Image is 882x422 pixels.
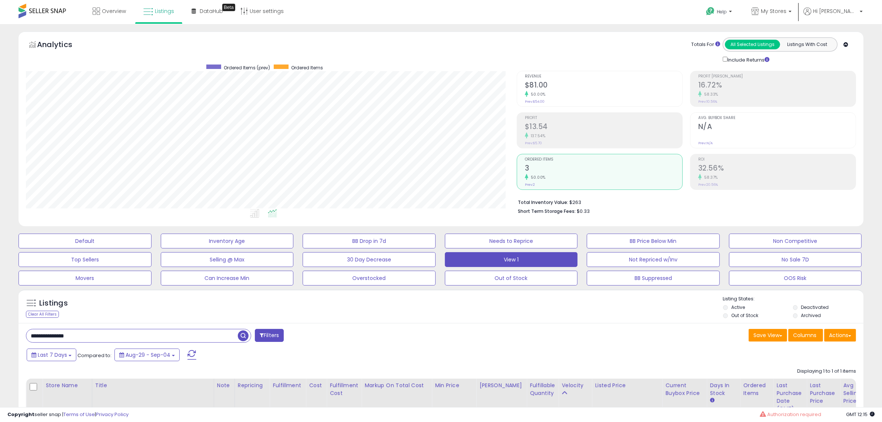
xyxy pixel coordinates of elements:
button: Non Competitive [729,234,862,248]
button: Not Repriced w/Inv [587,252,720,267]
a: Terms of Use [63,411,95,418]
div: Min Price [435,382,473,389]
span: My Stores [761,7,786,15]
small: Prev: 10.56% [698,99,717,104]
button: 30 Day Decrease [303,252,436,267]
button: Save View [749,329,787,342]
span: Columns [793,332,816,339]
strong: Copyright [7,411,34,418]
button: Aug-29 - Sep-04 [114,349,180,361]
span: DataHub [200,7,223,15]
div: Days In Stock [710,382,737,397]
div: Fulfillable Quantity [530,382,555,397]
div: Last Purchase Price [810,382,837,405]
div: Store Name [46,382,89,389]
span: Ordered Items [525,158,682,162]
span: Avg. Buybox Share [698,116,856,120]
div: Fulfillment Cost [330,382,358,397]
div: Ordered Items [743,382,770,397]
span: Ordered Items [291,65,323,71]
a: Help [700,1,739,24]
p: Listing States: [723,296,863,303]
label: Out of Stock [731,312,758,319]
div: Markup on Total Cost [365,382,429,389]
small: Prev: $5.70 [525,141,542,145]
span: Hi [PERSON_NAME] [813,7,858,15]
h5: Listings [39,298,68,309]
span: ROI [698,158,856,162]
button: Columns [788,329,823,342]
button: No Sale 7D [729,252,862,267]
span: Help [717,9,727,15]
div: Note [217,382,232,389]
div: Include Returns [717,55,778,63]
li: $263 [518,197,851,206]
label: Archived [801,312,821,319]
h2: 16.72% [698,81,856,91]
span: Overview [102,7,126,15]
span: Compared to: [77,352,112,359]
i: Get Help [706,7,715,16]
div: Tooltip anchor [222,4,235,11]
th: The percentage added to the cost of goods (COGS) that forms the calculator for Min & Max prices. [362,379,432,416]
span: Last 7 Days [38,351,67,359]
small: 50.00% [528,92,546,97]
span: $0.33 [577,208,590,215]
button: OOS Risk [729,271,862,286]
button: Inventory Age [161,234,294,248]
div: Totals For [691,41,720,48]
small: Prev: N/A [698,141,713,145]
button: Needs to Reprice [445,234,578,248]
b: Short Term Storage Fees: [518,208,576,214]
span: Aug-29 - Sep-04 [126,351,170,359]
span: Profit [525,116,682,120]
div: Avg Selling Price [843,382,870,405]
span: 2025-09-12 12:15 GMT [846,411,875,418]
button: Out of Stock [445,271,578,286]
button: Overstocked [303,271,436,286]
span: Ordered Items (prev) [224,65,270,71]
div: Clear All Filters [26,311,59,318]
span: Profit [PERSON_NAME] [698,75,856,79]
h2: $13.54 [525,122,682,132]
div: Repricing [238,382,266,389]
button: View 1 [445,252,578,267]
button: Can Increase Min [161,271,294,286]
button: Selling @ Max [161,252,294,267]
button: All Selected Listings [725,40,780,49]
h2: N/A [698,122,856,132]
button: Actions [824,329,856,342]
button: Default [19,234,152,248]
button: Listings With Cost [780,40,835,49]
span: Listings [155,7,174,15]
button: Movers [19,271,152,286]
div: Displaying 1 to 1 of 1 items [797,368,856,375]
div: Velocity [562,382,589,389]
small: Prev: 20.56% [698,182,718,187]
b: Total Inventory Value: [518,199,568,205]
small: 58.33% [702,92,718,97]
small: 58.37% [702,175,718,180]
button: BB Price Below Min [587,234,720,248]
h5: Analytics [37,39,87,52]
small: Prev: 2 [525,182,535,187]
button: Last 7 Days [27,349,76,361]
small: 137.54% [528,133,546,139]
div: Listed Price [595,382,659,389]
h2: $81.00 [525,81,682,91]
div: [PERSON_NAME] [479,382,523,389]
a: Hi [PERSON_NAME] [803,7,863,24]
div: Cost [309,382,323,389]
small: Prev: $54.00 [525,99,545,104]
button: Top Sellers [19,252,152,267]
button: Filters [255,329,284,342]
button: BB Drop in 7d [303,234,436,248]
a: Privacy Policy [96,411,129,418]
span: Revenue [525,75,682,79]
div: Fulfillment [273,382,303,389]
button: BB Suppressed [587,271,720,286]
small: 50.00% [528,175,546,180]
label: Active [731,304,745,310]
h2: 32.56% [698,164,856,174]
div: Title [95,382,211,389]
